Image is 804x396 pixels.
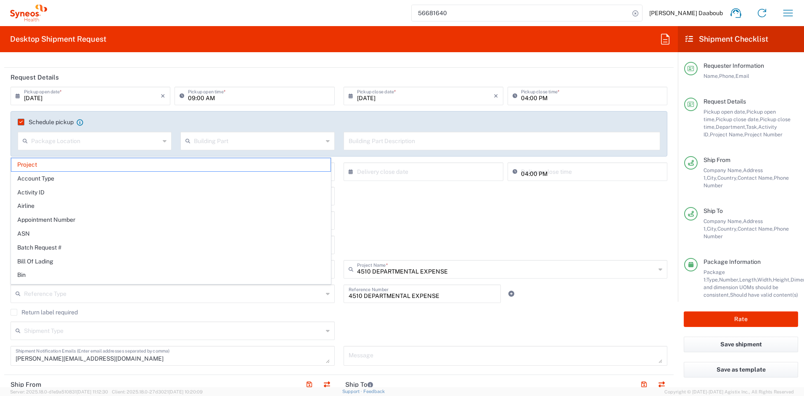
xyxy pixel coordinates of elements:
span: Length, [739,276,757,283]
span: Pickup open date, [703,109,746,115]
span: Account Type [11,172,331,185]
span: Server: 2025.18.0-d1e9a510831 [10,389,108,394]
button: Save shipment [684,337,798,352]
span: Task, [746,124,758,130]
span: Project Number [744,131,783,138]
h2: Ship From [11,380,41,389]
h2: Ship To [345,380,373,389]
span: Project [11,158,331,171]
span: Ship From [703,157,730,163]
span: Name, [703,73,719,79]
span: Height, [773,276,791,283]
span: Phone, [719,73,735,79]
span: Batch Request # [11,241,331,254]
i: × [494,89,498,103]
span: Company Name, [703,218,743,224]
span: Department, [716,124,746,130]
span: Pickup close date, [716,116,760,122]
label: Schedule pickup [18,119,74,125]
span: City, [707,226,717,232]
span: Appointment Number [11,213,331,226]
span: Company Name, [703,167,743,173]
span: Contact Name, [738,175,774,181]
span: Copyright © [DATE]-[DATE] Agistix Inc., All Rights Reserved [664,388,794,396]
span: Width, [757,276,773,283]
span: Should have valid content(s) [730,292,798,298]
input: Shipment, tracking or reference number [412,5,629,21]
span: Package Information [703,258,761,265]
span: Airline [11,199,331,213]
h2: Request Details [11,73,59,82]
span: Activity ID [11,186,331,199]
span: Ship To [703,207,723,214]
span: Request Details [703,98,746,105]
span: ASN [11,227,331,240]
h2: Desktop Shipment Request [10,34,106,44]
h2: Shipment Checklist [685,34,768,44]
span: Email [735,73,749,79]
span: Type, [706,276,719,283]
span: [PERSON_NAME] Daaboub [649,9,723,17]
span: [DATE] 10:20:09 [169,389,203,394]
label: Return label required [11,309,78,316]
button: Rate [684,311,798,327]
span: Project Name, [710,131,744,138]
a: Add Reference [505,288,517,300]
span: Country, [717,175,738,181]
span: Requester Information [703,62,764,69]
span: Package 1: [703,269,725,283]
span: [DATE] 11:12:30 [77,389,108,394]
span: Number, [719,276,739,283]
span: City, [707,175,717,181]
span: Contact Name, [738,226,774,232]
i: × [161,89,165,103]
span: Country, [717,226,738,232]
span: Client: 2025.18.0-27d3021 [112,389,203,394]
a: Feedback [363,389,385,394]
span: Booking Number [11,282,331,295]
span: Bin [11,268,331,282]
span: Bill Of Lading [11,255,331,268]
button: Save as template [684,362,798,377]
a: Support [342,389,363,394]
